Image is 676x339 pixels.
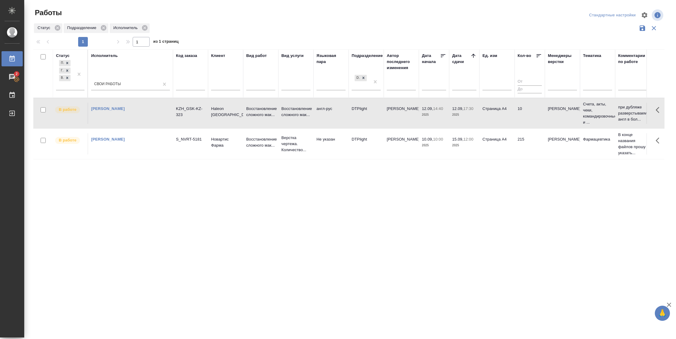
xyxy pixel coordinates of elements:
[618,132,647,156] p: В конце названия файлов прошу указать...
[281,53,304,59] div: Вид услуги
[655,306,670,321] button: 🙏
[349,133,384,155] td: DTPlight
[452,112,476,118] p: 2025
[515,103,545,124] td: 10
[58,67,71,75] div: Подбор, Готов к работе, В работе
[246,106,275,118] p: Восстановление сложного мак...
[652,103,667,117] button: Здесь прячутся важные кнопки
[110,23,150,33] div: Исполнитель
[58,74,71,82] div: Подбор, Готов к работе, В работе
[34,23,62,33] div: Статус
[246,136,275,148] p: Восстановление сложного мак...
[433,106,443,111] p: 14:40
[618,53,647,65] div: Комментарии по работе
[313,133,349,155] td: Не указан
[657,307,668,320] span: 🙏
[422,142,446,148] p: 2025
[652,133,667,148] button: Здесь прячутся важные кнопки
[153,38,179,47] span: из 1 страниц
[422,106,433,111] p: 12.09,
[12,71,21,77] span: 2
[637,8,652,22] span: Настроить таблицу
[452,142,476,148] p: 2025
[422,112,446,118] p: 2025
[355,75,360,81] div: DTPlight
[387,53,416,71] div: Автор последнего изменения
[56,53,70,59] div: Статус
[176,106,205,118] div: KZH_GSK-KZ-323
[91,53,118,59] div: Исполнитель
[316,53,346,65] div: Языковая пара
[518,78,542,86] input: От
[313,103,349,124] td: англ-рус
[59,60,64,66] div: Подбор
[211,53,225,59] div: Клиент
[583,136,612,142] p: Фармацевтика
[452,106,463,111] p: 12.09,
[91,137,125,141] a: [PERSON_NAME]
[384,103,419,124] td: [PERSON_NAME]
[33,8,62,18] span: Работы
[354,74,367,82] div: DTPlight
[59,75,64,81] div: В работе
[349,103,384,124] td: DTPlight
[113,25,140,31] p: Исполнитель
[59,68,64,74] div: Готов к работе
[518,85,542,93] input: До
[548,136,577,142] p: [PERSON_NAME]
[2,69,23,85] a: 2
[281,106,310,118] p: Восстановление сложного мак...
[94,82,121,87] div: Свои работы
[211,136,240,148] p: Новартис Фарма
[548,53,577,65] div: Менеджеры верстки
[637,22,648,34] button: Сохранить фильтры
[479,133,515,155] td: Страница А4
[64,23,108,33] div: Подразделение
[281,135,310,153] p: Верстка чертежа. Количество...
[91,106,125,111] a: [PERSON_NAME]
[176,53,197,59] div: Код заказа
[384,133,419,155] td: [PERSON_NAME]
[352,53,383,59] div: Подразделение
[422,137,433,141] p: 10.09,
[59,137,76,143] p: В работе
[422,53,440,65] div: Дата начала
[211,106,240,118] p: Haleon [GEOGRAPHIC_DATA]
[479,103,515,124] td: Страница А4
[515,133,545,155] td: 215
[59,107,76,113] p: В работе
[648,22,660,34] button: Сбросить фильтры
[548,106,577,112] p: [PERSON_NAME]
[55,106,85,114] div: Исполнитель выполняет работу
[583,101,612,125] p: Счета, акты, чеки, командировочные и ...
[176,136,205,142] div: S_NVRT-5181
[246,53,267,59] div: Вид работ
[433,137,443,141] p: 10:00
[58,59,71,67] div: Подбор, Готов к работе, В работе
[652,9,664,21] span: Посмотреть информацию
[463,106,473,111] p: 17:30
[518,53,531,59] div: Кол-во
[38,25,52,31] p: Статус
[463,137,473,141] p: 12:00
[482,53,497,59] div: Ед. изм
[452,137,463,141] p: 15.09,
[55,136,85,145] div: Исполнитель выполняет работу
[583,53,601,59] div: Тематика
[588,11,637,20] div: split button
[452,53,470,65] div: Дата сдачи
[618,104,647,122] p: при дубляже разверстываем англ в бол...
[67,25,98,31] p: Подразделение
